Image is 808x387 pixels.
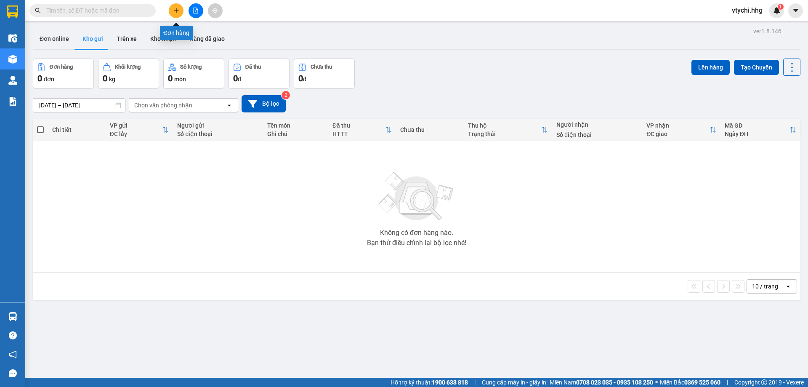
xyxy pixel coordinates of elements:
span: 0 [168,73,173,83]
div: ĐC giao [646,131,710,137]
input: Tìm tên, số ĐT hoặc mã đơn [46,6,146,15]
th: Toggle SortBy [106,119,173,141]
img: icon-new-feature [773,7,781,14]
sup: 2 [282,91,290,99]
div: Chi tiết [52,126,101,133]
span: search [35,8,41,13]
button: Hàng đã giao [183,29,231,49]
div: Tên món [267,122,324,129]
button: Kho nhận [144,29,183,49]
span: 0 [37,73,42,83]
div: Người gửi [177,122,259,129]
span: question-circle [9,331,17,339]
img: warehouse-icon [8,55,17,64]
div: Đơn hàng [160,26,193,40]
div: Đơn hàng [50,64,73,70]
button: Đơn hàng0đơn [33,59,94,89]
span: 0 [298,73,303,83]
div: Không có đơn hàng nào. [380,230,453,236]
img: warehouse-icon [8,76,17,85]
span: message [9,369,17,377]
img: solution-icon [8,97,17,106]
span: | [727,378,728,387]
span: aim [212,8,218,13]
span: plus [173,8,179,13]
img: logo-vxr [7,5,18,18]
div: HTTT [332,131,385,137]
div: Chưa thu [400,126,460,133]
span: kg [109,76,115,83]
button: Đã thu0đ [229,59,290,89]
span: đ [238,76,241,83]
button: caret-down [788,3,803,18]
div: Thu hộ [468,122,541,129]
span: notification [9,350,17,358]
span: đ [303,76,306,83]
span: đơn [44,76,54,83]
div: VP gửi [110,122,162,129]
button: Bộ lọc [242,95,286,112]
div: 10 / trang [752,282,778,291]
div: Bạn thử điều chỉnh lại bộ lọc nhé! [367,240,466,246]
span: vtychi.hhg [725,5,769,16]
strong: 1900 633 818 [432,379,468,386]
div: Khối lượng [115,64,141,70]
span: 0 [103,73,107,83]
img: warehouse-icon [8,34,17,43]
span: 0 [233,73,238,83]
th: Toggle SortBy [464,119,552,141]
div: Người nhận [556,121,638,128]
span: Miền Bắc [660,378,720,387]
button: Lên hàng [691,60,730,75]
div: Chọn văn phòng nhận [134,101,192,109]
div: ĐC lấy [110,131,162,137]
button: Đơn online [33,29,76,49]
div: Số lượng [180,64,202,70]
button: file-add [189,3,203,18]
div: Đã thu [332,122,385,129]
th: Toggle SortBy [720,119,800,141]
strong: 0708 023 035 - 0935 103 250 [576,379,653,386]
span: | [474,378,476,387]
button: plus [169,3,183,18]
span: copyright [761,379,767,385]
span: Hỗ trợ kỹ thuật: [391,378,468,387]
span: ⚪️ [655,381,658,384]
button: Chưa thu0đ [294,59,355,89]
sup: 1 [778,4,784,10]
div: Chưa thu [311,64,332,70]
div: ver 1.8.146 [753,27,781,36]
div: Ghi chú [267,131,324,137]
button: Tạo Chuyến [734,60,779,75]
th: Toggle SortBy [328,119,396,141]
button: aim [208,3,223,18]
span: 1 [779,4,782,10]
input: Select a date range. [33,99,125,112]
div: VP nhận [646,122,710,129]
button: Trên xe [110,29,144,49]
strong: 0369 525 060 [684,379,720,386]
span: file-add [193,8,199,13]
button: Khối lượng0kg [98,59,159,89]
svg: open [226,102,233,109]
div: Mã GD [725,122,789,129]
div: Số điện thoại [177,131,259,137]
div: Ngày ĐH [725,131,789,137]
img: svg+xml;base64,PHN2ZyBjbGFzcz0ibGlzdC1wbHVnX19zdmciIHhtbG5zPSJodHRwOi8vd3d3LnczLm9yZy8yMDAwL3N2Zy... [375,167,459,226]
th: Toggle SortBy [642,119,720,141]
button: Kho gửi [76,29,110,49]
span: món [174,76,186,83]
div: Đã thu [245,64,261,70]
span: Miền Nam [550,378,653,387]
button: Số lượng0món [163,59,224,89]
img: warehouse-icon [8,312,17,321]
span: caret-down [792,7,800,14]
svg: open [785,283,792,290]
div: Số điện thoại [556,131,638,138]
span: Cung cấp máy in - giấy in: [482,378,548,387]
div: Trạng thái [468,131,541,137]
